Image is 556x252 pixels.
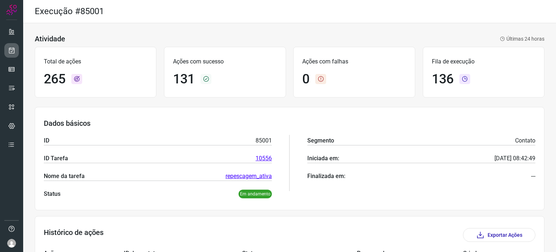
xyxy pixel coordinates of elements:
p: Total de ações [44,57,147,66]
p: Em andamento [239,190,272,198]
p: Ações com falhas [302,57,406,66]
p: Iniciada em: [307,154,339,163]
h1: 0 [302,71,309,87]
p: Últimas 24 horas [500,35,544,43]
img: avatar-user-boy.jpg [7,239,16,248]
p: Finalizada em: [307,172,345,181]
p: ID Tarefa [44,154,68,163]
img: Logo [6,4,17,15]
h3: Histórico de ações [44,228,104,242]
h1: 131 [173,71,195,87]
a: 10556 [256,154,272,163]
p: Fila de execução [432,57,535,66]
h3: Atividade [35,34,65,43]
h3: Dados básicos [44,119,535,128]
p: 85001 [256,136,272,145]
p: Nome da tarefa [44,172,85,181]
h1: 136 [432,71,454,87]
a: repescagem_ativa [226,172,272,181]
h1: 265 [44,71,66,87]
p: Ações com sucesso [173,57,277,66]
p: --- [531,172,535,181]
p: [DATE] 08:42:49 [494,154,535,163]
p: Status [44,190,60,198]
p: Segmento [307,136,334,145]
p: ID [44,136,49,145]
button: Exportar Ações [463,228,535,242]
h2: Execução #85001 [35,6,104,17]
p: Contato [515,136,535,145]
